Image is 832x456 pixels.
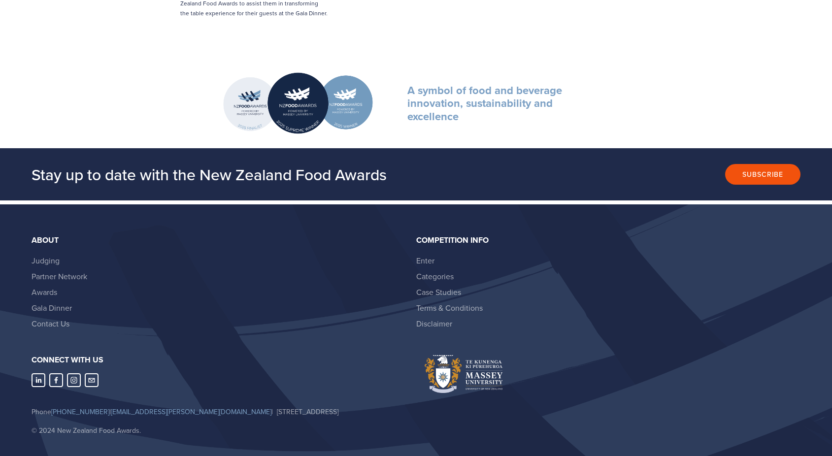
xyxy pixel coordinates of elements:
[32,287,57,297] a: Awards
[725,164,800,185] button: Subscribe
[32,424,408,437] p: © 2024 New Zealand Food Awards.
[85,373,99,387] a: nzfoodawards@massey.ac.nz
[407,82,565,124] strong: A symbol of food and beverage innovation, sustainability and excellence
[49,373,63,387] a: Abbie Harris
[67,373,81,387] a: Instagram
[32,236,408,245] div: About
[32,355,408,365] h3: Connect with us
[416,271,454,282] a: Categories
[32,406,408,418] p: Phone | | [STREET_ADDRESS]
[416,302,483,313] a: Terms & Conditions
[51,407,109,417] a: [PHONE_NUMBER]
[416,236,793,245] div: Competition Info
[32,373,45,387] a: LinkedIn
[32,255,60,266] a: Judging
[32,302,72,313] a: Gala Dinner
[32,318,69,329] a: Contact Us
[32,271,87,282] a: Partner Network
[416,318,452,329] a: Disclaimer
[111,407,271,417] a: [EMAIL_ADDRESS][PERSON_NAME][DOMAIN_NAME]
[32,164,538,184] h2: Stay up to date with the New Zealand Food Awards
[416,255,434,266] a: Enter
[416,287,461,297] a: Case Studies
